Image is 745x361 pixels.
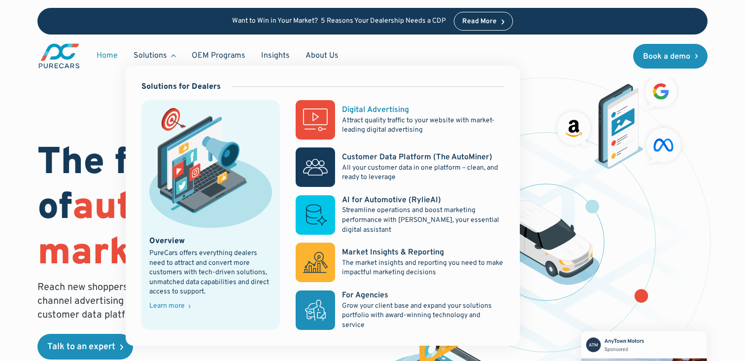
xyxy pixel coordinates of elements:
[253,46,298,65] a: Insights
[552,71,686,169] img: ads on social media and advertising partners
[149,236,185,247] div: Overview
[342,247,444,258] div: Market Insights & Reporting
[493,200,600,285] img: illustration of a vehicle
[37,185,275,277] span: automotive marketing
[37,42,81,70] a: main
[232,17,446,26] p: Want to Win in Your Market? 5 Reasons Your Dealership Needs a CDP
[342,152,492,163] div: Customer Data Platform (The AutoMiner)
[296,195,504,235] a: AI for Automotive (RylieAI)Streamline operations and boost marketing performance with [PERSON_NAM...
[342,116,504,135] p: Attract quality traffic to your website with market-leading digital advertising
[134,50,167,61] div: Solutions
[37,42,81,70] img: purecars logo
[342,105,409,115] div: Digital Advertising
[149,108,272,227] img: marketing illustration showing social media channels and campaigns
[141,81,221,92] div: Solutions for Dealers
[149,249,272,297] div: PureCars offers everything dealers need to attract and convert more customers with tech-driven so...
[296,100,504,140] a: Digital AdvertisingAttract quality traffic to your website with market-leading digital advertising
[184,46,253,65] a: OEM Programs
[37,334,133,360] a: Talk to an expert
[342,206,504,235] p: Streamline operations and boost marketing performance with [PERSON_NAME], your essential digital ...
[342,258,504,278] p: The market insights and reporting you need to make impactful marketing decisions
[342,301,504,330] p: Grow your client base and expand your solutions portfolio with award-winning technology and service
[342,290,388,301] div: For Agencies
[342,163,504,182] p: All your customer data in one platform – clean, and ready to leverage
[149,303,185,310] div: Learn more
[296,290,504,330] a: For AgenciesGrow your client base and expand your solutions portfolio with award-winning technolo...
[342,195,441,206] div: AI for Automotive (RylieAI)
[296,243,504,282] a: Market Insights & ReportingThe market insights and reporting you need to make impactful marketing...
[462,18,497,25] div: Read More
[89,46,126,65] a: Home
[454,12,513,31] a: Read More
[298,46,346,65] a: About Us
[126,46,184,65] div: Solutions
[47,343,115,352] div: Talk to an expert
[643,53,690,61] div: Book a demo
[37,142,361,277] h1: The future of is data.
[141,100,280,330] a: marketing illustration showing social media channels and campaignsOverviewPureCars offers everyth...
[37,281,337,322] p: Reach new shoppers and nurture existing clients through an omni-channel advertising approach comb...
[296,147,504,187] a: Customer Data Platform (The AutoMiner)All your customer data in one platform – clean, and ready t...
[633,44,708,69] a: Book a demo
[126,66,520,346] nav: Solutions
